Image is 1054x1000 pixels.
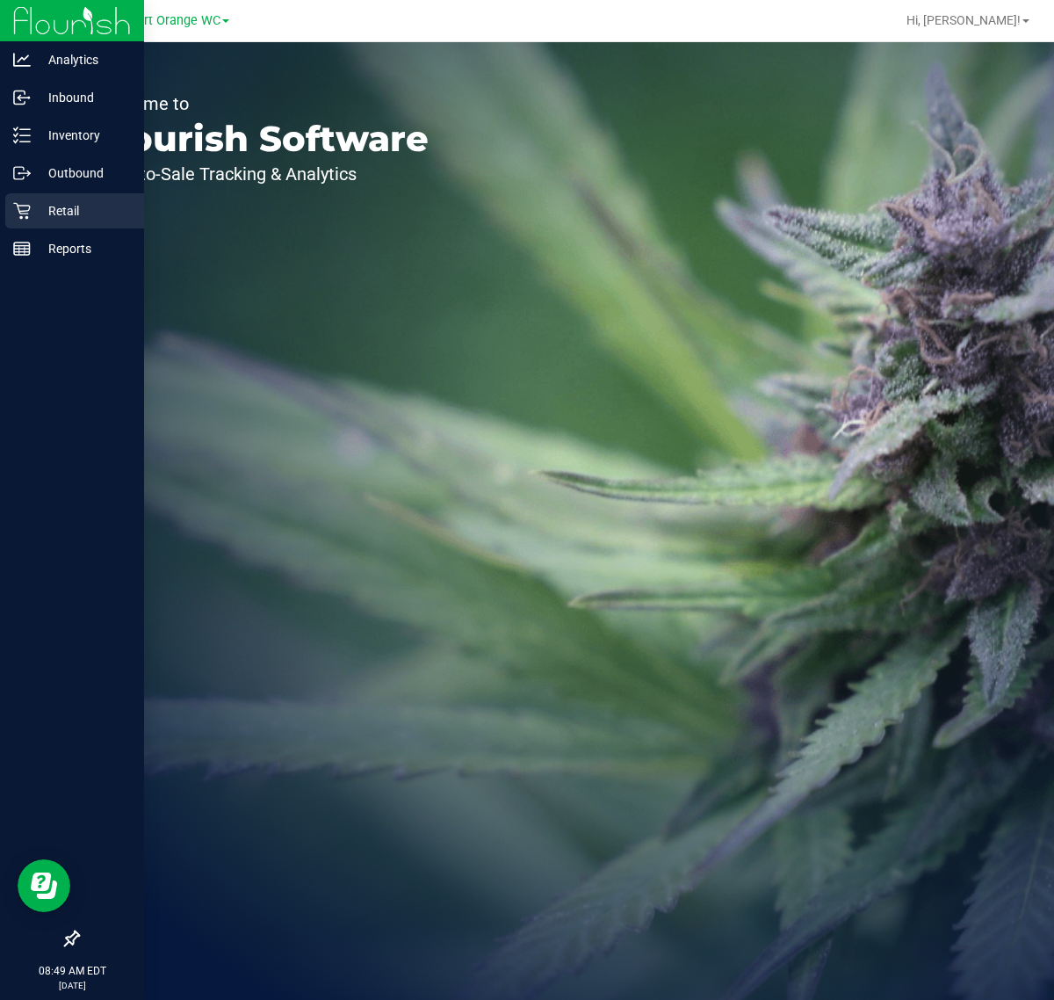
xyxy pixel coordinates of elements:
p: Seed-to-Sale Tracking & Analytics [95,165,429,183]
p: [DATE] [8,979,136,992]
inline-svg: Analytics [13,51,31,69]
p: Welcome to [95,95,429,112]
inline-svg: Reports [13,240,31,257]
p: 08:49 AM EDT [8,963,136,979]
iframe: Resource center [18,859,70,912]
inline-svg: Inventory [13,127,31,144]
p: Retail [31,200,136,221]
p: Analytics [31,49,136,70]
span: Port Orange WC [129,13,220,28]
p: Outbound [31,163,136,184]
p: Inbound [31,87,136,108]
inline-svg: Retail [13,202,31,220]
p: Inventory [31,125,136,146]
inline-svg: Outbound [13,164,31,182]
p: Reports [31,238,136,259]
p: Flourish Software [95,121,429,156]
span: Hi, [PERSON_NAME]! [906,13,1021,27]
inline-svg: Inbound [13,89,31,106]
